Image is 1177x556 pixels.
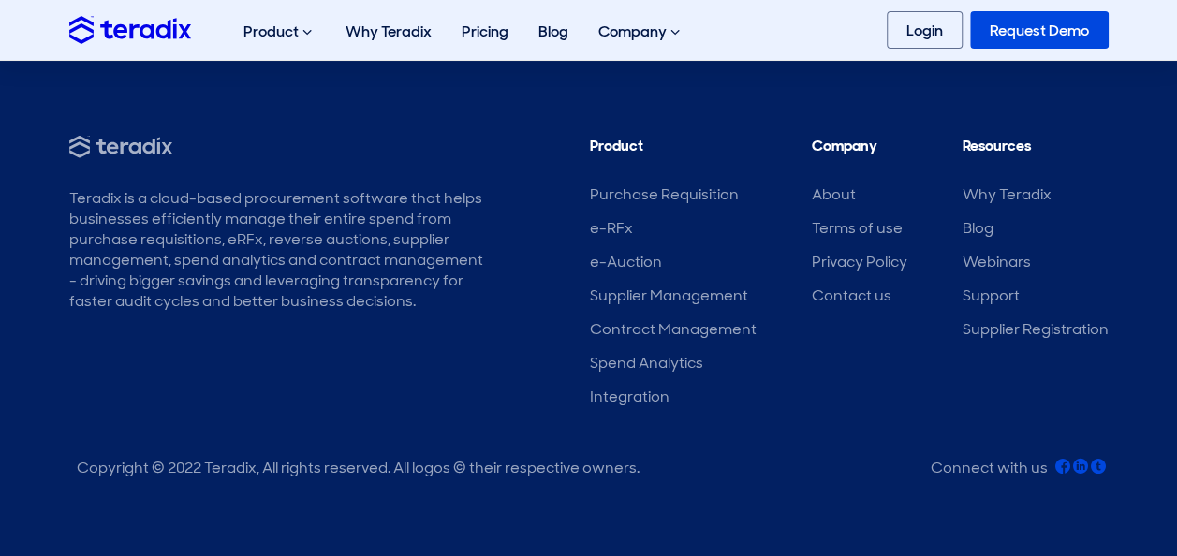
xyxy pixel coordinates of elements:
a: e-Auction [590,252,662,271]
div: Company [583,2,699,62]
img: Teradix logo [69,16,191,43]
div: Teradix is a cloud-based procurement software that helps businesses efficiently manage their enti... [69,188,485,312]
a: Why Teradix [331,2,447,61]
a: Purchase Requisition [590,184,739,204]
a: Support [963,285,1020,305]
a: Supplier Management [590,285,748,305]
a: Contract Management [590,319,757,339]
img: Teradix - Source Smarter [69,136,172,159]
a: About [812,184,856,204]
a: Webinars [963,252,1031,271]
iframe: Chatbot [1053,432,1151,530]
a: e-RFx [590,218,633,238]
a: Blog [963,218,993,238]
a: Terms of use [812,218,903,238]
div: Copyright © 2022 Teradix, All rights reserved. All logos © their respective owners. [77,458,640,478]
li: Product [590,136,757,166]
a: Blog [523,2,583,61]
a: Request Demo [970,11,1109,49]
a: Supplier Registration [963,319,1109,339]
a: Contact us [812,285,891,305]
a: Pricing [447,2,523,61]
a: Spend Analytics [590,353,703,373]
div: Product [228,2,331,62]
li: Company [812,136,907,166]
div: Connect with us [931,458,1048,478]
li: Resources [963,136,1109,166]
a: Integration [590,387,669,406]
a: Privacy Policy [812,252,907,271]
a: Login [887,11,963,49]
a: Why Teradix [963,184,1052,204]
